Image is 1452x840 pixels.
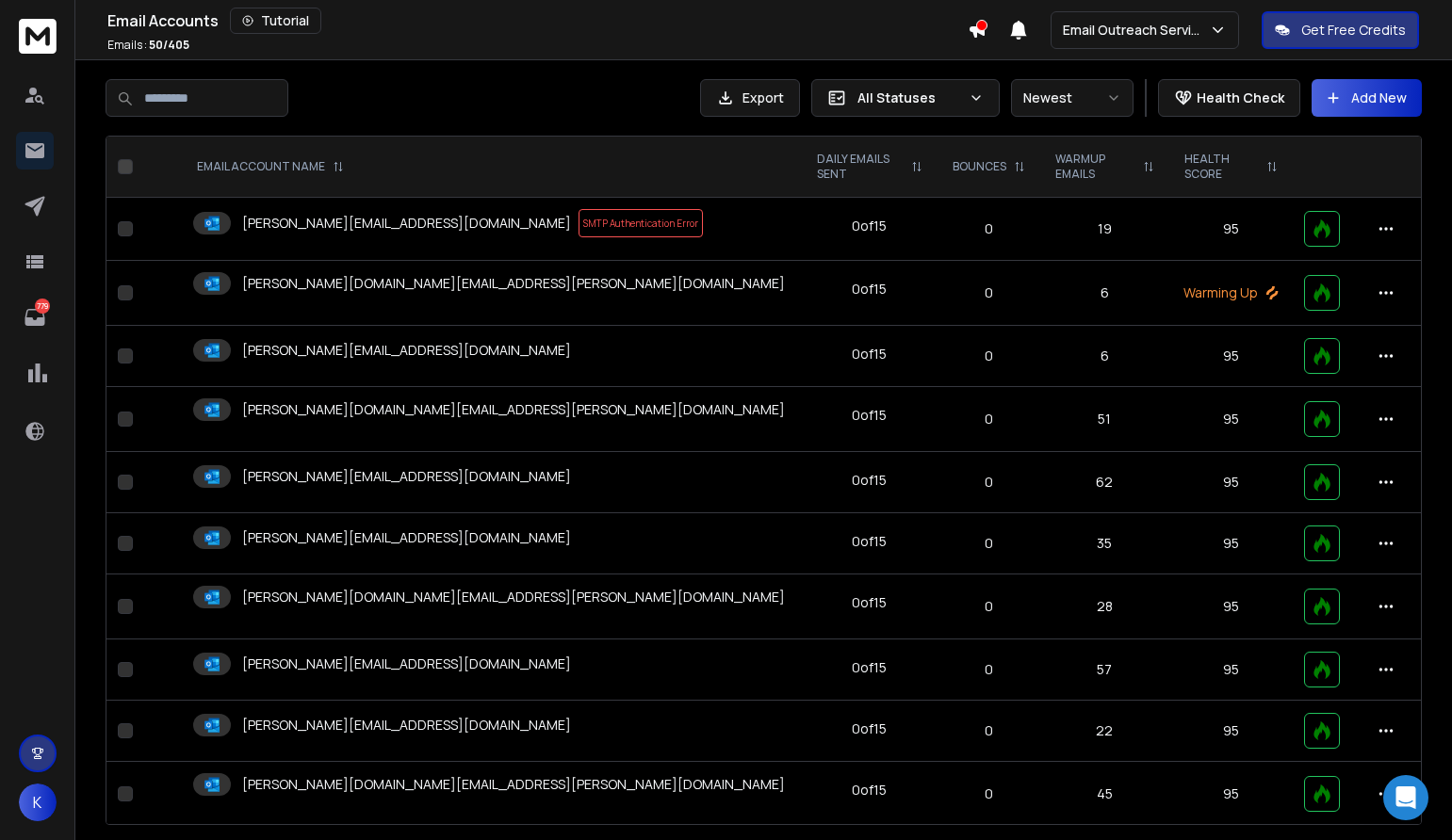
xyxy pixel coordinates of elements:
p: 779 [35,299,50,314]
p: [PERSON_NAME][EMAIL_ADDRESS][DOMAIN_NAME] [242,467,571,486]
td: 95 [1169,198,1293,261]
p: 0 [949,219,1029,238]
button: K [19,783,57,821]
p: [PERSON_NAME][EMAIL_ADDRESS][DOMAIN_NAME] [242,214,571,233]
p: Email Outreach Service [1063,21,1209,40]
p: DAILY EMAILS SENT [817,152,904,182]
p: [PERSON_NAME][EMAIL_ADDRESS][DOMAIN_NAME] [242,716,571,735]
p: 0 [949,534,1029,553]
div: 0 of 15 [852,217,887,235]
span: 50 / 405 [149,37,189,53]
td: 95 [1169,701,1293,762]
button: Get Free Credits [1262,11,1419,49]
div: Email Accounts [107,8,968,34]
p: [PERSON_NAME][DOMAIN_NAME][EMAIL_ADDRESS][PERSON_NAME][DOMAIN_NAME] [242,775,785,794]
div: 0 of 15 [852,280,887,299]
td: 51 [1040,387,1169,452]
div: 0 of 15 [852,345,887,363]
p: Get Free Credits [1301,21,1406,40]
div: 0 of 15 [852,719,887,738]
p: Warming Up [1181,283,1281,302]
button: Newest [1011,79,1134,117]
td: 28 [1040,574,1169,639]
p: 0 [949,784,1029,803]
p: BOUNCES [953,159,1006,174]
p: [PERSON_NAME][DOMAIN_NAME][EMAIL_ADDRESS][PERSON_NAME][DOMAIN_NAME] [242,588,785,606]
td: 19 [1040,198,1169,261]
td: 22 [1040,701,1169,762]
p: 0 [949,283,1029,302]
a: 779 [16,299,54,336]
p: 0 [949,410,1029,428]
button: Tutorial [230,8,321,34]
p: HEALTH SCORE [1184,152,1259,182]
p: All Statuses [857,89,961,107]
div: 0 of 15 [852,593,887,612]
button: Export [700,79,800,117]
button: Add New [1312,79,1422,117]
div: 0 of 15 [852,781,887,800]
p: [PERSON_NAME][EMAIL_ADDRESS][DOMAIN_NAME] [242,341,571,360]
td: 95 [1169,326,1293,387]
p: [PERSON_NAME][DOMAIN_NAME][EMAIL_ADDRESS][PERSON_NAME][DOMAIN_NAME] [242,274,785,293]
p: [PERSON_NAME][EMAIL_ADDRESS][DOMAIN_NAME] [242,528,571,547]
p: WARMUP EMAILS [1055,152,1135,182]
div: 0 of 15 [852,406,887,425]
div: 0 of 15 [852,471,887,490]
p: 0 [949,473,1029,492]
p: 0 [949,597,1029,616]
td: 45 [1040,762,1169,827]
p: Emails : [107,38,189,53]
td: 95 [1169,574,1293,639]
div: 0 of 15 [852,532,887,551]
td: 95 [1169,452,1293,513]
p: 0 [949,347,1029,365]
td: 62 [1040,452,1169,513]
button: Health Check [1158,79,1300,117]
p: [PERSON_NAME][DOMAIN_NAME][EMAIL_ADDRESS][PERSON_NAME][DOMAIN_NAME] [242,400,785,419]
td: 95 [1169,639,1293,701]
span: SMTP Authentication Error [579,209,703,237]
td: 35 [1040,513,1169,574]
p: [PERSON_NAME][EMAIL_ADDRESS][DOMAIN_NAME] [242,654,571,673]
p: 0 [949,721,1029,740]
td: 95 [1169,513,1293,574]
div: Open Intercom Messenger [1383,775,1428,820]
td: 6 [1040,326,1169,387]
p: 0 [949,660,1029,679]
p: Health Check [1197,89,1284,107]
div: EMAIL ACCOUNT NAME [197,159,344,174]
td: 95 [1169,387,1293,452]
td: 95 [1169,762,1293,827]
td: 6 [1040,261,1169,326]
td: 57 [1040,639,1169,701]
div: 0 of 15 [852,658,887,677]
